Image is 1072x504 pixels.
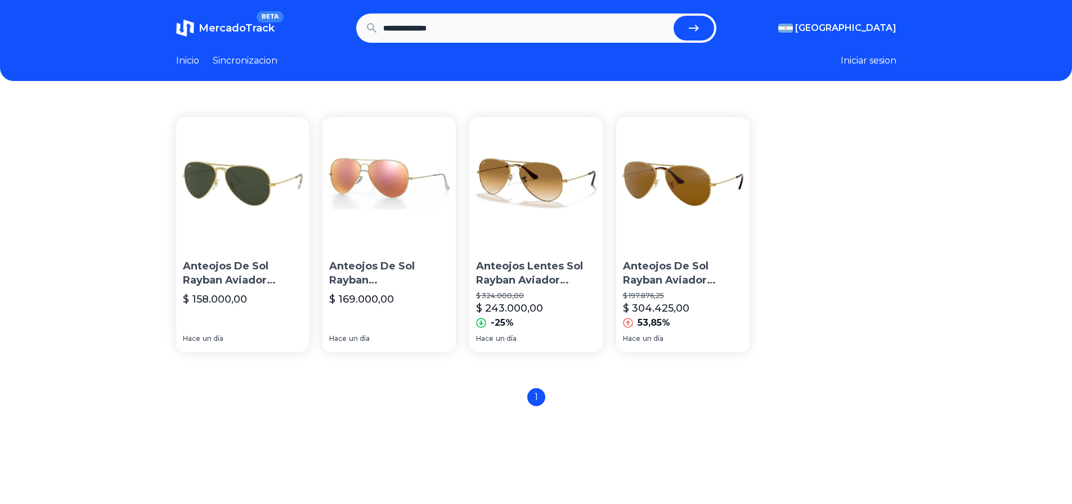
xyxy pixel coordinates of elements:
[841,54,896,67] button: Iniciar sesion
[476,334,494,343] span: Hace
[623,300,689,316] p: $ 304.425,00
[616,117,750,352] a: Anteojos De Sol Rayban Aviador Classic Rb3025 Small B15 +Anteojos De Sol Rayban Aviador Classic R...
[322,117,456,352] a: Anteojos De Sol Rayban Aviador 3025 Espejado Lente De Sol RbAnteojos De Sol Rayban [STREET_ADDRES...
[616,117,750,250] img: Anteojos De Sol Rayban Aviador Classic Rb3025 Small B15 +
[213,54,277,67] a: Sincronizacion
[329,259,449,287] p: Anteojos De Sol Rayban [STREET_ADDRESS] Lente De Sol Rb
[329,334,347,343] span: Hace
[176,19,275,37] a: MercadoTrackBETA
[623,259,743,287] p: Anteojos De Sol Rayban Aviador Classic Rb3025 Small B15 +
[476,259,596,287] p: Anteojos Lentes Sol Rayban Aviador Rb3025 Degradé Xl +
[176,19,194,37] img: MercadoTrack
[176,117,310,250] img: Anteojos De Sol Rayban Aviador Classic
[491,316,514,330] p: -25%
[638,316,670,330] p: 53,85%
[778,24,793,33] img: Argentina
[623,291,743,300] p: $ 197.876,25
[183,334,200,343] span: Hace
[643,334,663,343] span: un día
[176,117,310,352] a: Anteojos De Sol Rayban Aviador ClassicAnteojos De Sol Rayban Aviador Classic$ 158.000,00Haceun día
[322,117,456,250] img: Anteojos De Sol Rayban Aviador 3025 Espejado Lente De Sol Rb
[623,334,640,343] span: Hace
[203,334,223,343] span: un día
[257,11,283,22] span: BETA
[795,21,896,35] span: [GEOGRAPHIC_DATA]
[469,117,603,352] a: Anteojos Lentes Sol Rayban Aviador Rb3025 Degradé Xl +Anteojos Lentes Sol Rayban Aviador Rb3025 D...
[176,54,199,67] a: Inicio
[469,117,603,250] img: Anteojos Lentes Sol Rayban Aviador Rb3025 Degradé Xl +
[183,259,303,287] p: Anteojos De Sol Rayban Aviador Classic
[476,291,596,300] p: $ 324.000,00
[496,334,517,343] span: un día
[476,300,543,316] p: $ 243.000,00
[329,291,394,307] p: $ 169.000,00
[778,21,896,35] button: [GEOGRAPHIC_DATA]
[183,291,247,307] p: $ 158.000,00
[349,334,370,343] span: un día
[199,22,275,34] span: MercadoTrack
